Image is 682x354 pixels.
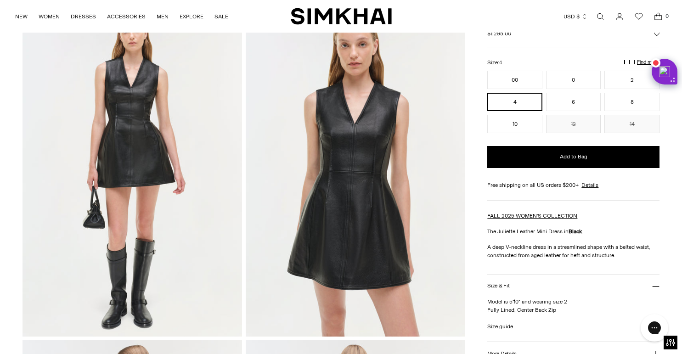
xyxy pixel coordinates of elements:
img: Juliette Leather Mini Dress [246,7,465,337]
button: 00 [487,71,542,89]
iframe: Gorgias live chat messenger [636,311,673,345]
a: FALL 2025 WOMEN'S COLLECTION [487,213,577,219]
span: 4 [499,60,502,66]
button: Add to Bag [487,146,659,168]
h3: Size & Fit [487,283,509,289]
button: Add to Wishlist [654,31,659,36]
span: Add to Bag [560,153,587,161]
img: Juliette Leather Mini Dress [23,7,242,337]
button: Size & Fit [487,275,659,298]
label: Size: [487,58,502,67]
a: Open cart modal [649,7,667,26]
span: 0 [663,12,671,20]
a: SALE [214,6,228,27]
a: NEW [15,6,28,27]
p: Model is 5'10" and wearing size 2 Fully Lined, Center Back Zip [487,298,659,314]
strong: Black [569,228,582,235]
a: DRESSES [71,6,96,27]
a: Go to the account page [610,7,629,26]
button: 8 [604,93,659,111]
button: 10 [487,115,542,133]
div: Free shipping on all US orders $200+ [487,181,659,189]
a: MEN [157,6,169,27]
button: 6 [546,93,601,111]
button: 4 [487,93,542,111]
a: WOMEN [39,6,60,27]
a: SIMKHAI [291,7,392,25]
button: 2 [604,71,659,89]
a: Size guide [487,322,513,331]
span: $1,295.00 [487,29,511,38]
button: 12 [546,115,601,133]
p: A deep V-neckline dress in a streamlined shape with a belted waist, constructed from aged leather... [487,243,659,259]
a: ACCESSORIES [107,6,146,27]
button: 14 [604,115,659,133]
a: Details [581,181,598,189]
p: The Juliette Leather Mini Dress in [487,227,659,236]
a: EXPLORE [180,6,203,27]
button: USD $ [564,6,588,27]
a: Wishlist [630,7,648,26]
a: Open search modal [591,7,609,26]
button: 0 [546,71,601,89]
